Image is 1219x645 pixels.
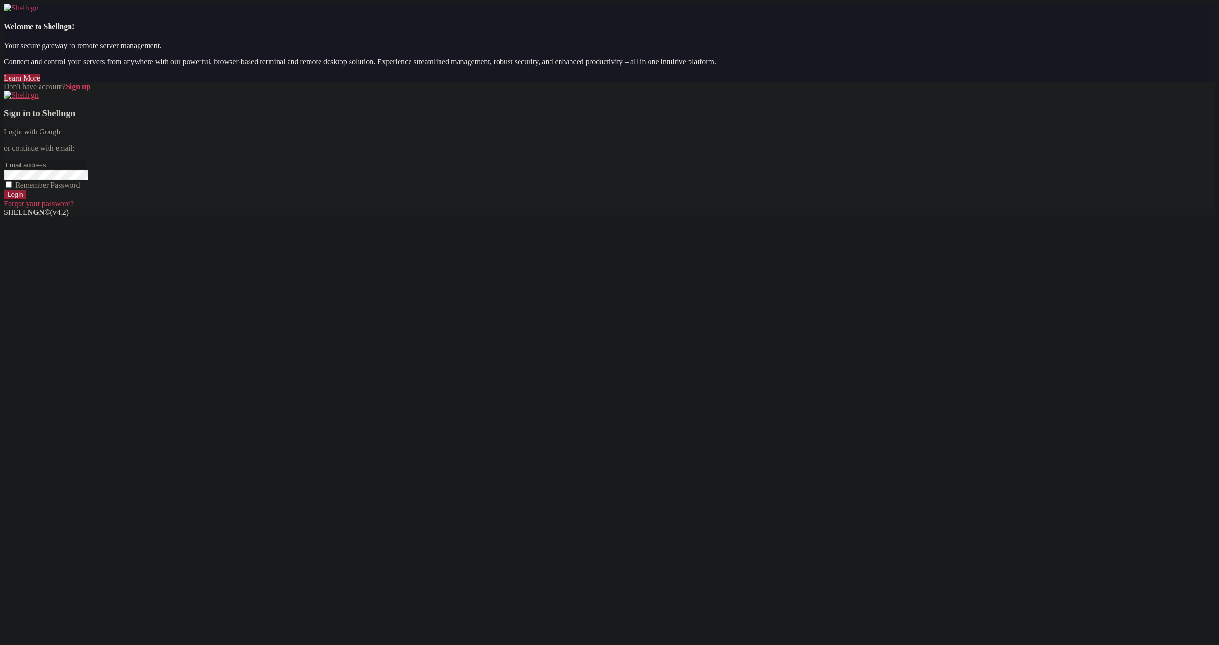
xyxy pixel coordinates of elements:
input: Email address [4,160,88,170]
p: or continue with email: [4,144,1215,152]
span: SHELL © [4,208,69,216]
img: Shellngn [4,4,39,12]
a: Login with Google [4,128,62,136]
a: Learn More [4,74,40,82]
a: Sign up [66,82,90,91]
input: Login [4,190,27,200]
h4: Welcome to Shellngn! [4,22,1215,31]
div: Don't have account? [4,82,1215,91]
input: Remember Password [6,181,12,188]
a: Forgot your password? [4,200,74,208]
span: 4.2.0 [50,208,69,216]
p: Connect and control your servers from anywhere with our powerful, browser-based terminal and remo... [4,58,1215,66]
span: Remember Password [15,181,80,189]
b: NGN [28,208,45,216]
h3: Sign in to Shellngn [4,108,1215,119]
img: Shellngn [4,91,39,100]
p: Your secure gateway to remote server management. [4,41,1215,50]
